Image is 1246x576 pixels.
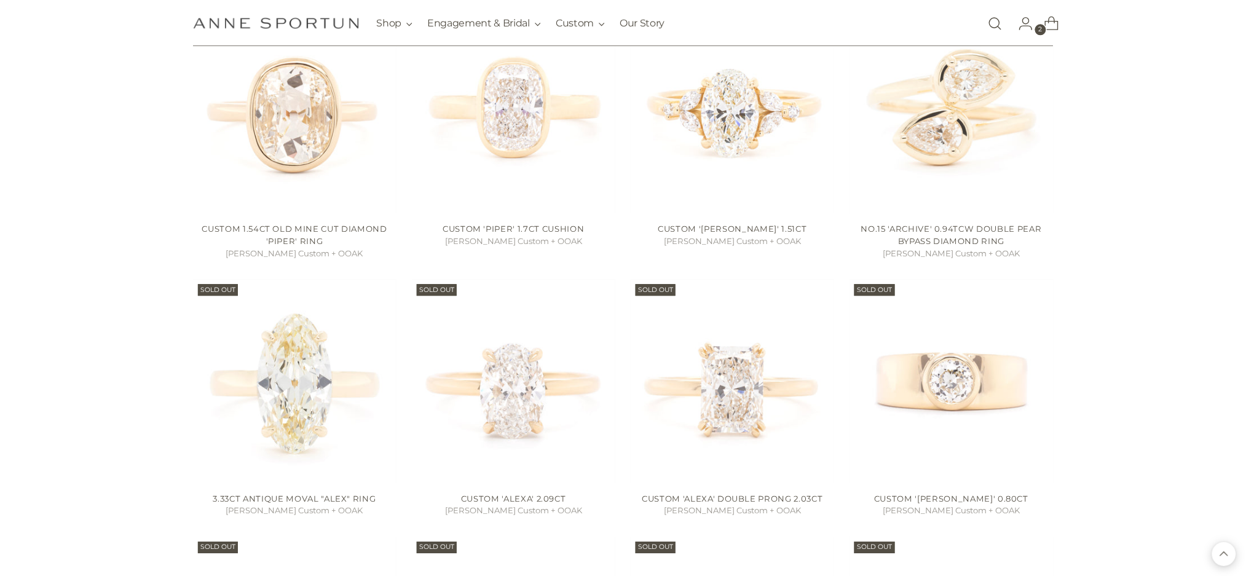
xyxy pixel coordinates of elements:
[631,235,834,248] h5: [PERSON_NAME] Custom + OOAK
[213,494,376,503] a: 3.33ct Antique Moval "Alex" Ring
[850,505,1053,517] h5: [PERSON_NAME] Custom + OOAK
[631,505,834,517] h5: [PERSON_NAME] Custom + OOAK
[631,279,834,483] a: Custom 'Alexa' Double Prong 2.03ct
[631,10,834,213] a: Custom 'Kathleen' 1.51ct
[461,494,566,503] a: Custom 'Alexa' 2.09ct
[1212,542,1236,566] button: Back to top
[983,11,1007,36] a: Open search modal
[193,248,396,260] h5: [PERSON_NAME] Custom + OOAK
[427,10,541,37] button: Engagement & Bridal
[874,494,1028,503] a: Custom '[PERSON_NAME]' 0.80ct
[850,279,1053,483] a: Custom 'Amy' 0.80ct
[412,279,615,483] a: Custom 'Alexa' 2.09ct
[202,224,387,246] a: Custom 1.54ct Old Mine Cut Diamond 'Piper' Ring
[193,505,396,517] h5: [PERSON_NAME] Custom + OOAK
[412,505,615,517] h5: [PERSON_NAME] Custom + OOAK
[850,248,1053,260] h5: [PERSON_NAME] Custom + OOAK
[193,17,359,29] a: Anne Sportun Fine Jewellery
[412,10,615,213] a: Custom 'Piper' 1.7ct Cushion
[193,10,396,213] a: Custom 1.54ct Old Mine Cut Diamond 'Piper' Ring
[1009,11,1033,36] a: Go to the account page
[556,10,605,37] button: Custom
[861,224,1042,246] a: No.15 'Archive' 0.94tcw Double Pear Bypass Diamond Ring
[620,10,664,37] a: Our Story
[1035,24,1046,35] span: 2
[443,224,584,234] a: Custom 'Piper' 1.7ct Cushion
[1035,11,1059,36] a: Open cart modal
[377,10,413,37] button: Shop
[193,279,396,483] a: 3.33ct Antique Moval
[850,10,1053,213] a: No.15 'Archive' 0.94tcw Double Pear Bypass Diamond Ring
[642,494,822,503] a: Custom 'Alexa' Double Prong 2.03ct
[658,224,807,234] a: Custom '[PERSON_NAME]' 1.51ct
[412,235,615,248] h5: [PERSON_NAME] Custom + OOAK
